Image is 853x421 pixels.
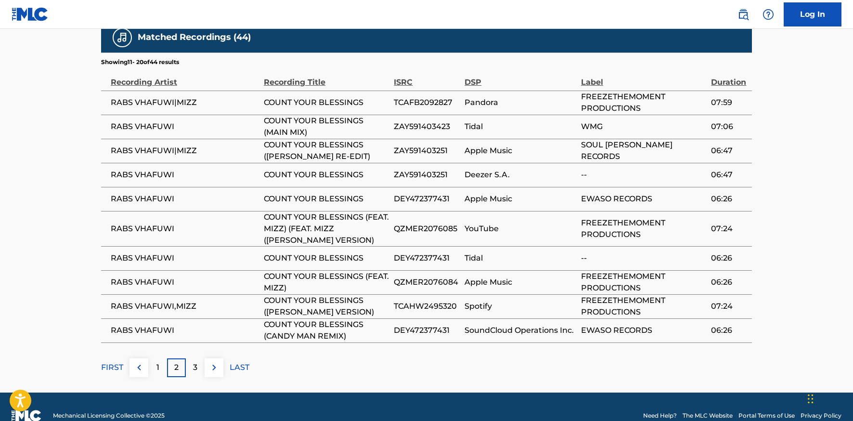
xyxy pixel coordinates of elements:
[711,169,747,181] span: 06:47
[111,145,259,157] span: RABS VHAFUWI|MIZZ
[738,411,795,420] a: Portal Terms of Use
[53,411,165,420] span: Mechanical Licensing Collective © 2025
[394,145,460,157] span: ZAY591403251
[808,384,814,413] div: Drag
[465,97,576,108] span: Pandora
[711,66,747,88] div: Duration
[465,145,576,157] span: Apple Music
[111,97,259,108] span: RABS VHAFUWI|MIZZ
[174,362,179,373] p: 2
[465,66,576,88] div: DSP
[394,276,460,288] span: QZMER2076084
[264,319,389,342] span: COUNT YOUR BLESSINGS (CANDY MAN REMIX)
[465,276,576,288] span: Apple Music
[581,139,706,162] span: SOUL [PERSON_NAME] RECORDS
[737,9,749,20] img: search
[711,276,747,288] span: 06:26
[465,193,576,205] span: Apple Music
[101,362,123,373] p: FIRST
[581,252,706,264] span: --
[111,252,259,264] span: RABS VHAFUWI
[759,5,778,24] div: Help
[101,58,179,66] p: Showing 11 - 20 of 44 results
[394,325,460,336] span: DEY472377431
[111,325,259,336] span: RABS VHAFUWI
[12,7,49,21] img: MLC Logo
[465,301,576,312] span: Spotify
[394,169,460,181] span: ZAY591403251
[138,32,251,43] h5: Matched Recordings (44)
[264,169,389,181] span: COUNT YOUR BLESSINGS
[784,2,841,26] a: Log In
[264,66,389,88] div: Recording Title
[394,223,460,235] span: QZMER2076085
[763,9,774,20] img: help
[394,252,460,264] span: DEY472377431
[264,252,389,264] span: COUNT YOUR BLESSINGS
[264,139,389,162] span: COUNT YOUR BLESSINGS ([PERSON_NAME] RE-EDIT)
[193,362,197,373] p: 3
[805,375,853,421] iframe: Chat Widget
[465,169,576,181] span: Deezer S.A.
[711,145,747,157] span: 06:47
[711,193,747,205] span: 06:26
[111,121,259,132] span: RABS VHAFUWI
[264,97,389,108] span: COUNT YOUR BLESSINGS
[711,325,747,336] span: 06:26
[208,362,220,373] img: right
[264,271,389,294] span: COUNT YOUR BLESSINGS (FEAT. MIZZ)
[111,301,259,312] span: RABS VHAFUWI,MIZZ
[581,91,706,114] span: FREEZETHEMOMENT PRODUCTIONS
[711,121,747,132] span: 07:06
[394,301,460,312] span: TCAHW2495320
[116,32,128,43] img: Matched Recordings
[264,295,389,318] span: COUNT YOUR BLESSINGS ([PERSON_NAME] VERSION)
[643,411,677,420] a: Need Help?
[581,193,706,205] span: EWASO RECORDS
[581,217,706,240] span: FREEZETHEMOMENT PRODUCTIONS
[230,362,249,373] p: LAST
[264,193,389,205] span: COUNT YOUR BLESSINGS
[111,223,259,235] span: RABS VHAFUWI
[465,223,576,235] span: YouTube
[711,301,747,312] span: 07:24
[465,121,576,132] span: Tidal
[711,97,747,108] span: 07:59
[465,325,576,336] span: SoundCloud Operations Inc.
[711,252,747,264] span: 06:26
[111,169,259,181] span: RABS VHAFUWI
[264,211,389,246] span: COUNT YOUR BLESSINGS (FEAT. MIZZ) (FEAT. MIZZ ([PERSON_NAME] VERSION)
[111,66,259,88] div: Recording Artist
[394,193,460,205] span: DEY472377431
[394,66,460,88] div: ISRC
[581,169,706,181] span: --
[801,411,841,420] a: Privacy Policy
[683,411,733,420] a: The MLC Website
[581,295,706,318] span: FREEZETHEMOMENT PRODUCTIONS
[156,362,159,373] p: 1
[734,5,753,24] a: Public Search
[581,121,706,132] span: WMG
[394,97,460,108] span: TCAFB2092827
[465,252,576,264] span: Tidal
[264,115,389,138] span: COUNT YOUR BLESSINGS (MAIN MIX)
[111,193,259,205] span: RABS VHAFUWI
[581,66,706,88] div: Label
[581,325,706,336] span: EWASO RECORDS
[394,121,460,132] span: ZAY591403423
[111,276,259,288] span: RABS VHAFUWI
[581,271,706,294] span: FREEZETHEMOMENT PRODUCTIONS
[711,223,747,235] span: 07:24
[133,362,145,373] img: left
